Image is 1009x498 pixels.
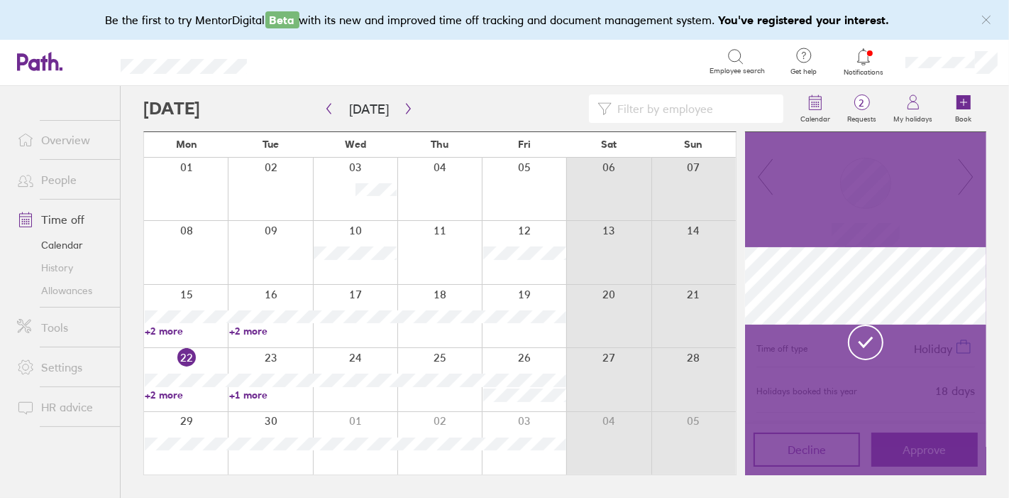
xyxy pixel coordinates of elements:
[781,67,827,76] span: Get help
[345,139,366,150] span: Wed
[229,325,312,337] a: +2 more
[839,97,885,109] span: 2
[885,111,941,124] label: My holidays
[839,111,885,124] label: Requests
[176,139,197,150] span: Mon
[263,139,279,150] span: Tue
[6,234,120,256] a: Calendar
[6,353,120,381] a: Settings
[518,139,531,150] span: Fri
[6,313,120,342] a: Tools
[145,389,228,401] a: +2 more
[6,279,120,302] a: Allowances
[6,205,120,234] a: Time off
[941,86,986,131] a: Book
[947,111,981,124] label: Book
[229,389,312,401] a: +1 more
[841,47,887,77] a: Notifications
[431,139,448,150] span: Thu
[6,393,120,421] a: HR advice
[285,55,321,67] div: Search
[145,325,228,337] a: +2 more
[6,256,120,279] a: History
[601,139,617,150] span: Sat
[106,11,904,28] div: Be the first to try MentorDigital with its new and improved time off tracking and document manage...
[684,139,702,150] span: Sun
[6,166,120,194] a: People
[841,68,887,77] span: Notifications
[839,86,885,131] a: 2Requests
[710,67,765,75] span: Employee search
[792,111,839,124] label: Calendar
[6,126,120,154] a: Overview
[265,11,299,28] span: Beta
[612,95,775,122] input: Filter by employee
[719,13,890,27] b: You've registered your interest.
[885,86,941,131] a: My holidays
[792,86,839,131] a: Calendar
[338,97,400,121] button: [DATE]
